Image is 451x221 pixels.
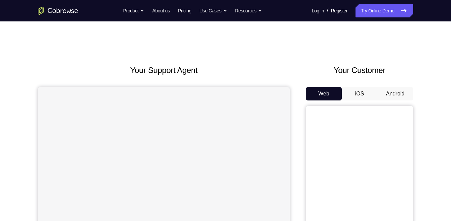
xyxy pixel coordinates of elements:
a: About us [152,4,170,17]
a: Register [331,4,347,17]
button: iOS [342,87,378,100]
span: / [327,7,328,15]
button: Use Cases [199,4,227,17]
a: Try Online Demo [356,4,413,17]
button: Web [306,87,342,100]
a: Log In [312,4,324,17]
a: Go to the home page [38,7,78,15]
h2: Your Support Agent [38,64,290,76]
button: Resources [235,4,262,17]
a: Pricing [178,4,191,17]
button: Product [123,4,144,17]
h2: Your Customer [306,64,413,76]
button: Android [377,87,413,100]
